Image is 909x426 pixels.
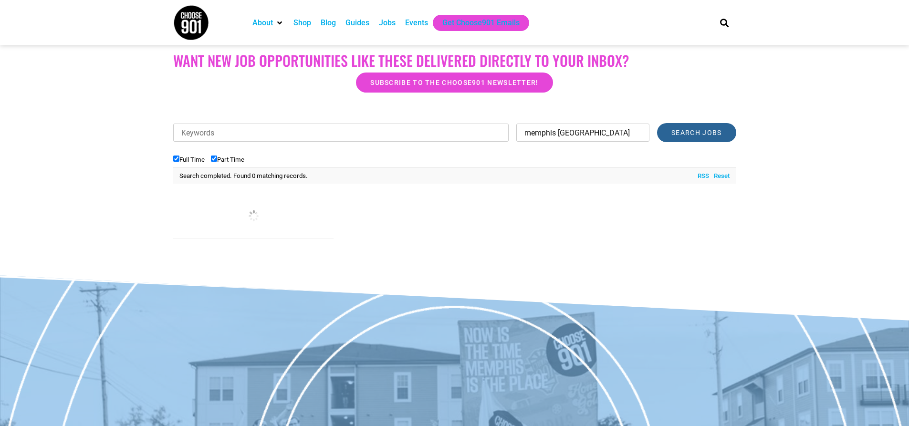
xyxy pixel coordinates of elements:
[173,124,509,142] input: Keywords
[248,15,704,31] nav: Main nav
[516,124,649,142] input: Location
[248,15,289,31] div: About
[321,17,336,29] a: Blog
[709,171,730,181] a: Reset
[379,17,396,29] a: Jobs
[179,172,308,179] span: Search completed. Found 0 matching records.
[173,52,736,69] h2: Want New Job Opportunities like these Delivered Directly to your Inbox?
[293,17,311,29] a: Shop
[356,73,553,93] a: Subscribe to the Choose901 newsletter!
[370,79,538,86] span: Subscribe to the Choose901 newsletter!
[716,15,732,31] div: Search
[252,17,273,29] a: About
[211,156,244,163] label: Part Time
[173,156,179,162] input: Full Time
[345,17,369,29] a: Guides
[442,17,520,29] a: Get Choose901 Emails
[657,123,736,142] input: Search Jobs
[405,17,428,29] a: Events
[211,156,217,162] input: Part Time
[173,156,205,163] label: Full Time
[693,171,709,181] a: RSS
